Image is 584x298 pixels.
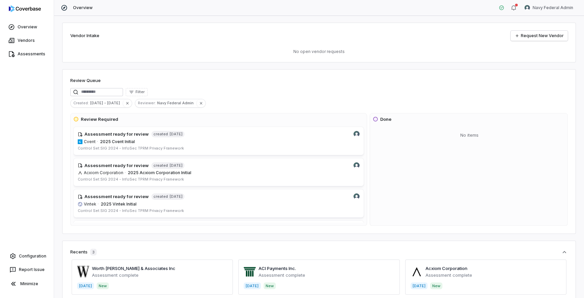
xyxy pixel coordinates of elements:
a: ACI Payments Inc. [259,266,296,271]
span: Cvent [84,139,96,144]
a: Navy Federal Admin avatarAssessment ready for reviewcreated[DATE]cvent.comCvent·2025 Cvent Initia... [73,127,364,155]
h2: Vendor Intake [70,32,99,39]
span: [DATE] [169,194,182,199]
img: Navy Federal Admin avatar [354,131,360,137]
a: Navy Federal Admin avatarAssessment ready for reviewcreated[DATE] [73,220,364,249]
a: Acxiom Corporation [425,266,467,271]
p: No open vendor requests [70,49,568,54]
div: Recents [70,249,97,255]
span: [DATE] [169,163,182,168]
span: 3 [90,249,97,255]
span: Navy Federal Admin [157,100,196,106]
span: [DATE] [169,132,182,137]
button: Filter [126,88,148,96]
h1: Review Queue [70,77,101,84]
a: Worth [PERSON_NAME] & Associates Inc [92,266,175,271]
img: Navy Federal Admin avatar [354,162,360,168]
span: Overview [73,5,93,10]
span: · [97,139,98,144]
span: Filter [136,89,145,94]
span: [DATE] - [DATE] [90,100,123,106]
button: Navy Federal Admin avatarNavy Federal Admin [520,3,577,13]
span: Control Set: SIG 2024 - InfoSec TPRM Privacy Framework [78,146,184,151]
span: · [125,170,126,175]
span: Acxiom Corporation [84,170,123,175]
a: Assessments [1,48,52,60]
h3: Review Required [81,116,118,123]
span: Control Set: SIG 2024 - InfoSec TPRM Privacy Framework [78,177,184,182]
img: logo-D7KZi-bG.svg [9,5,41,12]
span: 2025 Acxiom Corporation Initial [128,170,191,175]
span: Created : [71,100,90,106]
span: created [153,194,168,199]
a: Overview [1,21,52,33]
button: Minimize [3,277,51,291]
span: · [98,201,99,207]
img: Navy Federal Admin avatar [354,193,360,199]
h4: Assessment ready for review [84,131,149,138]
button: Recents3 [70,249,568,255]
span: created [153,132,168,137]
span: Reviewer : [135,100,157,106]
span: 2025 Vintek Initial [101,201,137,207]
a: Configuration [3,250,51,262]
a: Navy Federal Admin avatarAssessment ready for reviewcreated[DATE]acxiom.comAcxiom Corporation·202... [73,158,364,187]
span: created [153,163,168,168]
a: Navy Federal Admin avatarAssessment ready for reviewcreated[DATE]vintektime.comVintek·2025 Vintek... [73,189,364,218]
h4: Assessment ready for review [84,162,149,169]
img: Navy Federal Admin avatar [525,5,530,10]
div: No items [373,127,566,144]
span: Vintek [84,201,96,207]
button: Report Issue [3,264,51,276]
h3: Done [380,116,391,123]
span: Control Set: SIG 2024 - InfoSec TPRM Privacy Framework [78,208,184,213]
a: Vendors [1,34,52,47]
span: 2025 Cvent Initial [100,139,135,144]
a: Request New Vendor [511,31,568,41]
span: Navy Federal Admin [533,5,573,10]
h4: Assessment ready for review [84,193,149,200]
